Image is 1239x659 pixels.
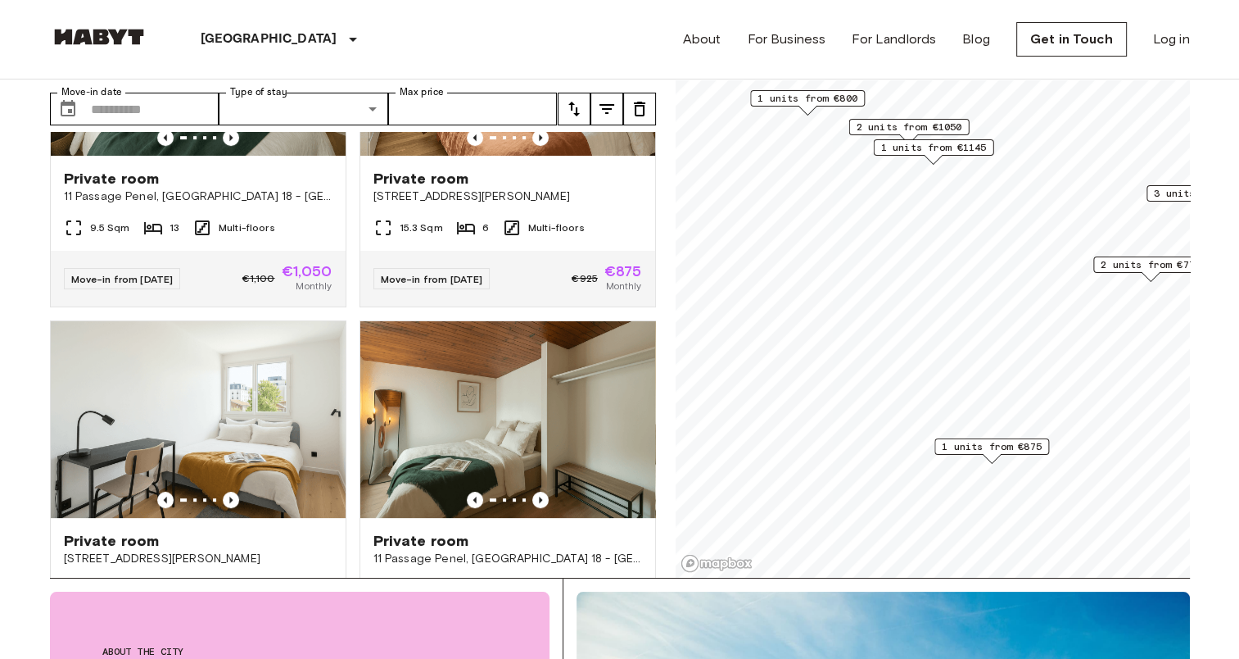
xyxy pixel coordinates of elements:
span: 13 [170,220,179,235]
span: 1 units from €1145 [880,140,986,155]
img: Marketing picture of unit FR-18-011-001-012 [360,321,655,518]
div: Map marker [1093,257,1208,282]
span: Move-in from [DATE] [71,273,174,285]
a: About [683,30,721,49]
button: Choose date [52,93,84,125]
span: 6 [482,220,489,235]
span: About the city [102,644,497,659]
img: Marketing picture of unit FR-18-002-015-02H [51,321,346,518]
button: Previous image [467,130,483,146]
button: tune [623,93,656,125]
div: Map marker [934,439,1049,464]
span: Monthly [296,279,332,293]
span: Monthly [605,279,641,293]
span: 11 Passage Penel, [GEOGRAPHIC_DATA] 18 - [GEOGRAPHIC_DATA] [373,551,642,567]
span: 9.5 Sqm [90,220,130,235]
img: Habyt [50,29,148,45]
span: Multi-floors [219,220,275,235]
button: Previous image [532,130,549,146]
a: Log in [1153,30,1190,49]
span: 1 units from €800 [757,91,857,106]
span: Private room [64,169,160,189]
span: [STREET_ADDRESS][PERSON_NAME] [373,189,642,205]
span: €925 [572,271,598,286]
span: €1,050 [282,264,332,279]
span: €1,100 [242,271,275,286]
button: Previous image [157,492,174,508]
span: 1 units from €875 [942,439,1042,454]
span: 15.3 Sqm [400,220,443,235]
span: Move-in from [DATE] [381,273,483,285]
span: [STREET_ADDRESS][PERSON_NAME] [64,551,332,567]
button: tune [590,93,623,125]
span: 2 units from €775 [1101,257,1201,272]
a: Get in Touch [1016,22,1127,57]
span: 2 units from €1050 [856,120,961,134]
button: Previous image [532,492,549,508]
span: €875 [604,264,642,279]
span: Private room [373,531,469,551]
button: Previous image [223,130,239,146]
a: Mapbox logo [681,554,753,573]
span: Private room [64,531,160,551]
button: Previous image [223,492,239,508]
span: Private room [373,169,469,189]
button: tune [558,93,590,125]
span: Multi-floors [528,220,585,235]
div: Map marker [848,119,969,144]
button: Previous image [157,130,174,146]
span: 11 Passage Penel, [GEOGRAPHIC_DATA] 18 - [GEOGRAPHIC_DATA] [64,189,332,205]
div: Map marker [750,90,865,116]
div: Map marker [873,139,993,165]
a: For Business [747,30,825,49]
a: Blog [962,30,990,49]
a: For Landlords [852,30,936,49]
label: Type of stay [230,85,287,99]
p: [GEOGRAPHIC_DATA] [201,30,337,49]
label: Max price [400,85,444,99]
label: Move-in date [61,85,122,99]
button: Previous image [467,492,483,508]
